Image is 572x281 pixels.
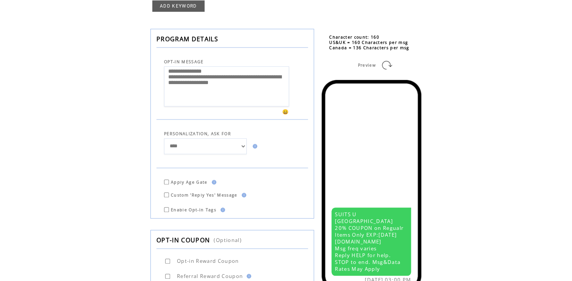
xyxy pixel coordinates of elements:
[239,193,246,197] img: help.gif
[329,40,408,45] span: US&UK = 160 Characters per msg
[171,180,208,185] span: Apply Age Gate
[329,45,409,50] span: Canada = 136 Characters per msg
[171,192,238,198] span: Custom 'Reply Yes' Message
[218,208,225,212] img: help.gif
[209,180,216,184] img: help.gif
[214,237,241,244] span: (Optional)
[329,34,379,40] span: Character count: 160
[250,144,257,148] img: help.gif
[358,62,375,68] span: Preview
[164,59,204,64] span: OPT-IN MESSAGE
[156,35,218,43] span: PROGRAM DETAILS
[164,131,231,136] span: PERSONALIZATION, ASK FOR
[171,207,216,212] span: Enable Opt-in Tags
[177,258,239,264] span: Opt-in Reward Coupon
[335,211,403,272] span: SUITS U [GEOGRAPHIC_DATA] 20% COUPON on Regualr Items Only EXP:[DATE] [DOMAIN_NAME] Msg freq vari...
[152,0,205,12] a: ADD KEYWORD
[156,236,210,244] span: OPT-IN COUPON
[177,273,243,279] span: Referral Reward Coupon
[282,108,289,115] span: 😀
[244,274,251,278] img: help.gif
